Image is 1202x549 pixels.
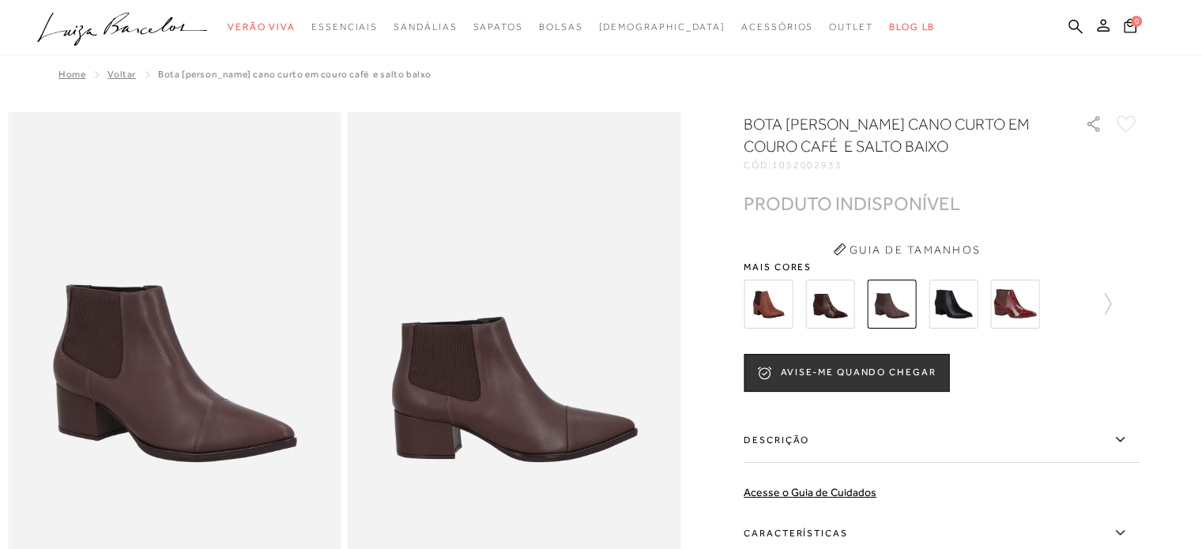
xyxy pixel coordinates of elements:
[744,195,960,212] div: PRODUTO INDISPONÍVEL
[867,280,916,329] img: BOTA CHELSEA CANO CURTO EM COURO CAFÉ E SALTO BAIXO
[1119,17,1141,39] button: 0
[929,280,978,329] img: Bota chelsea cano curto preta
[107,69,136,80] a: Voltar
[827,237,985,262] button: Guia de Tamanhos
[1131,16,1142,27] span: 0
[158,69,431,80] span: BOTA [PERSON_NAME] CANO CURTO EM COURO CAFÉ E SALTO BAIXO
[889,21,935,32] span: BLOG LB
[829,21,873,32] span: Outlet
[741,21,813,32] span: Acessórios
[228,13,296,42] a: noSubCategoriesText
[394,13,457,42] a: noSubCategoriesText
[829,13,873,42] a: noSubCategoriesText
[744,354,949,392] button: AVISE-ME QUANDO CHEGAR
[744,486,876,498] a: Acesse o Guia de Cuidados
[805,280,854,329] img: BOTA CHELSEA CANO CURTO EM COURO CAFÉ E SALTO BAIXO
[539,13,583,42] a: noSubCategoriesText
[473,21,522,32] span: Sapatos
[772,160,842,171] span: 1052002933
[598,13,725,42] a: noSubCategoriesText
[473,13,522,42] a: noSubCategoriesText
[744,280,793,329] img: Bota chelsea cano curto castanho
[744,160,1060,170] div: CÓD:
[58,69,85,80] a: Home
[311,21,378,32] span: Essenciais
[744,417,1139,463] label: Descrição
[990,280,1039,329] img: BOTA CHELSEA CANO CURTO VERNIZ MALBEC
[889,13,935,42] a: BLOG LB
[741,13,813,42] a: noSubCategoriesText
[744,262,1139,272] span: Mais cores
[311,13,378,42] a: noSubCategoriesText
[228,21,296,32] span: Verão Viva
[394,21,457,32] span: Sandálias
[539,21,583,32] span: Bolsas
[744,113,1040,157] h1: BOTA [PERSON_NAME] CANO CURTO EM COURO CAFÉ E SALTO BAIXO
[598,21,725,32] span: [DEMOGRAPHIC_DATA]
